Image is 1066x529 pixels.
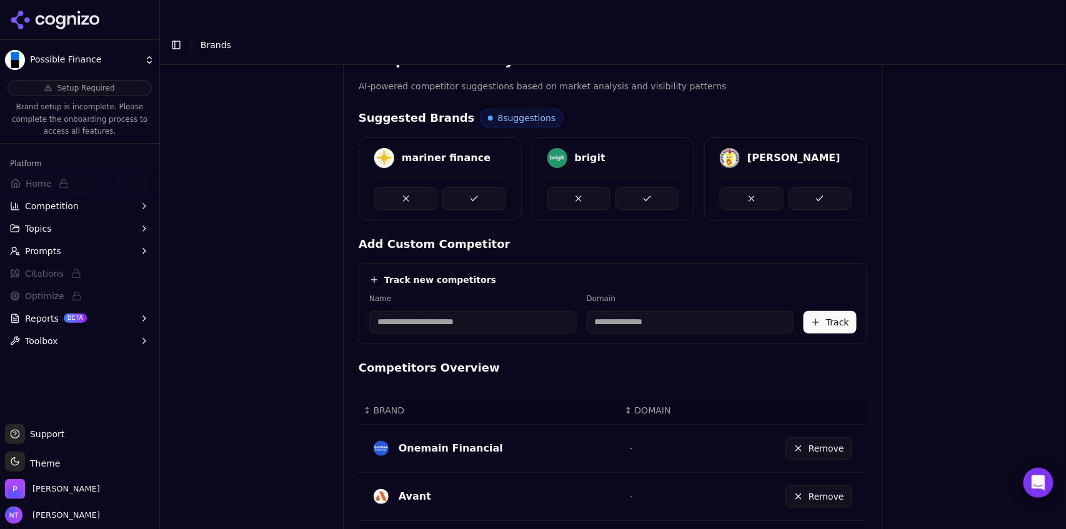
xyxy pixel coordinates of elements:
[25,222,52,235] span: Topics
[5,507,22,524] img: Nate Tower
[32,483,100,495] span: Perrill
[384,274,496,286] h4: Track new competitors
[359,397,620,425] th: BRAND
[359,235,867,253] h4: Add Custom Competitor
[30,54,139,66] span: Possible Finance
[1024,468,1054,498] div: Open Intercom Messenger
[364,404,615,417] div: ↕BRAND
[374,404,405,417] span: BRAND
[5,331,154,351] button: Toolbox
[498,112,556,124] span: 8 suggestions
[374,441,389,456] img: onemain financial
[25,335,58,347] span: Toolbox
[374,489,389,504] img: avant
[64,314,87,322] span: BETA
[25,312,59,325] span: Reports
[635,404,671,417] span: DOMAIN
[547,148,567,168] img: brigit
[25,458,60,468] span: Theme
[747,151,840,166] div: [PERSON_NAME]
[7,101,152,138] p: Brand setup is incomplete. Please complete the onboarding process to access all features.
[625,404,725,417] div: ↕DOMAIN
[630,443,633,453] span: -
[587,294,794,304] label: Domain
[575,151,605,166] div: brigit
[201,40,231,50] span: Brands
[25,200,79,212] span: Competition
[57,83,114,93] span: Setup Required
[5,154,154,174] div: Platform
[5,241,154,261] button: Prompts
[630,492,633,502] span: -
[5,309,154,329] button: ReportsBETA
[5,479,25,499] img: Perrill
[26,177,51,190] span: Home
[25,428,64,440] span: Support
[402,151,491,166] div: mariner finance
[5,479,100,499] button: Open organization switcher
[620,397,730,425] th: DOMAIN
[369,294,577,304] label: Name
[25,245,61,257] span: Prompts
[27,510,100,521] span: [PERSON_NAME]
[785,437,852,460] button: Remove
[5,507,100,524] button: Open user button
[399,489,431,504] div: Avant
[399,441,503,456] div: Onemain Financial
[720,148,740,168] img: dave
[25,267,64,280] span: Citations
[785,485,852,508] button: Remove
[359,109,475,127] h4: Suggested Brands
[5,219,154,239] button: Topics
[201,39,1031,51] nav: breadcrumb
[374,148,394,168] img: mariner finance
[804,311,857,334] button: Track
[359,359,867,377] h4: Competitors Overview
[5,50,25,70] img: Possible Finance
[5,196,154,216] button: Competition
[359,79,867,94] p: AI-powered competitor suggestions based on market analysis and visibility patterns
[25,290,64,302] span: Optimize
